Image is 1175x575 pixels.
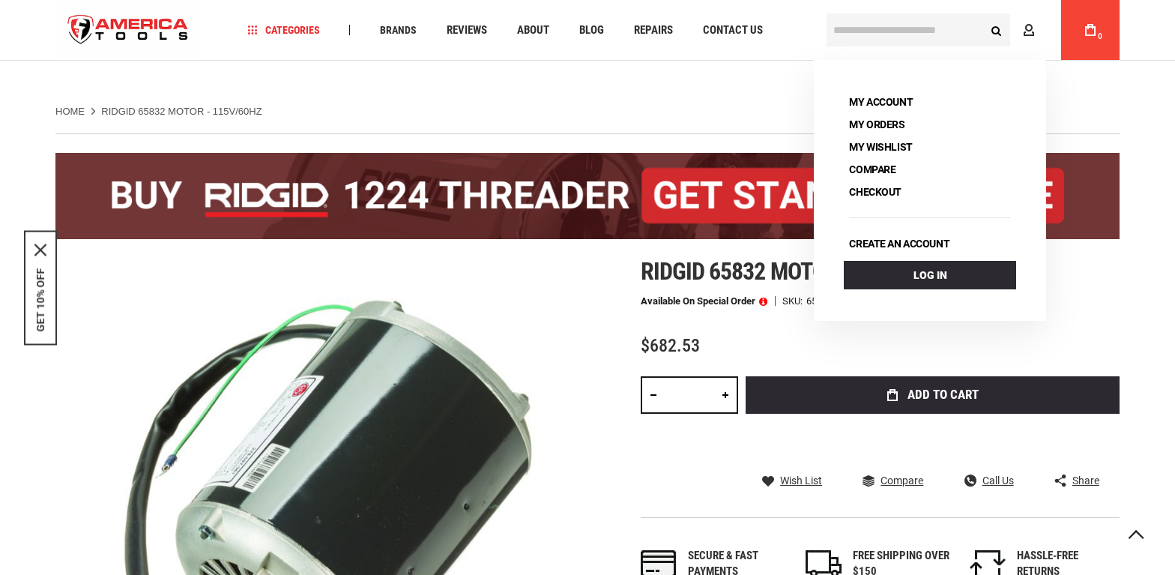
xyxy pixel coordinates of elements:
a: My Orders [844,114,910,135]
span: $682.53 [641,335,700,356]
a: Checkout [844,181,907,202]
span: Repairs [634,25,673,36]
a: Home [55,105,85,118]
a: Wish List [762,474,822,487]
span: Add to Cart [907,388,979,401]
span: Categories [248,25,320,35]
span: Contact Us [703,25,763,36]
a: Brands [373,20,423,40]
span: About [517,25,549,36]
a: Contact Us [696,20,770,40]
a: Blog [573,20,611,40]
span: 0 [1098,32,1102,40]
button: Search [982,16,1010,44]
a: Compare [844,159,901,180]
iframe: Secure express checkout frame [743,418,1123,462]
button: GET 10% OFF [34,268,46,331]
a: Create an account [844,233,955,254]
span: Reviews [447,25,487,36]
a: Call Us [964,474,1014,487]
a: Compare [863,474,923,487]
span: Compare [881,475,923,486]
strong: SKU [782,296,806,306]
span: Share [1072,475,1099,486]
a: Reviews [440,20,494,40]
a: Repairs [627,20,680,40]
span: Brands [380,25,417,35]
a: Categories [241,20,327,40]
iframe: LiveChat chat widget [964,528,1175,575]
img: BOGO: Buy the RIDGID® 1224 Threader (26092), get the 92467 200A Stand FREE! [55,153,1120,239]
span: Ridgid 65832 motor - 115v/60hz [641,257,959,286]
span: Wish List [780,475,822,486]
a: Log In [844,261,1016,289]
img: America Tools [55,2,201,58]
span: Call Us [982,475,1014,486]
button: Add to Cart [746,376,1120,414]
a: store logo [55,2,201,58]
a: My Wishlist [844,136,917,157]
a: About [510,20,556,40]
button: Close [34,244,46,256]
div: 65832 [806,296,833,306]
a: My Account [844,91,918,112]
p: Available on Special Order [641,296,767,307]
strong: RIDGID 65832 MOTOR - 115V/60HZ [101,106,262,117]
svg: close icon [34,244,46,256]
span: Blog [579,25,604,36]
